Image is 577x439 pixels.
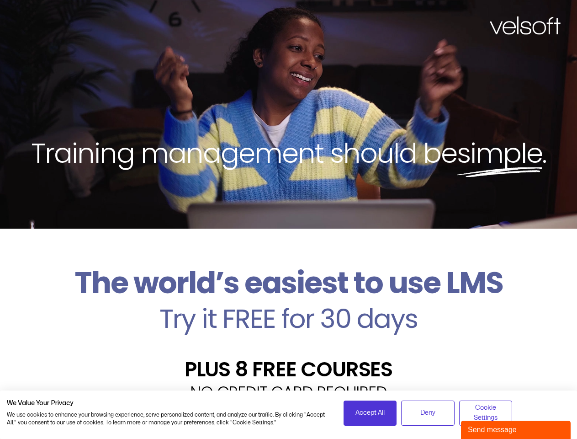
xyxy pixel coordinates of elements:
h2: We Value Your Privacy [7,399,330,407]
button: Accept all cookies [344,401,397,426]
h2: PLUS 8 FREE COURSES [7,359,570,380]
button: Adjust cookie preferences [459,401,513,426]
span: Deny [420,408,435,418]
button: Deny all cookies [401,401,455,426]
p: We use cookies to enhance your browsing experience, serve personalized content, and analyze our t... [7,411,330,427]
h2: Training management should be . [16,135,561,171]
h2: The world’s easiest to use LMS [7,265,570,301]
h2: Try it FREE for 30 days [7,305,570,332]
iframe: chat widget [461,419,572,439]
span: Cookie Settings [465,403,507,423]
span: Accept All [355,408,385,418]
span: simple [457,134,542,172]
